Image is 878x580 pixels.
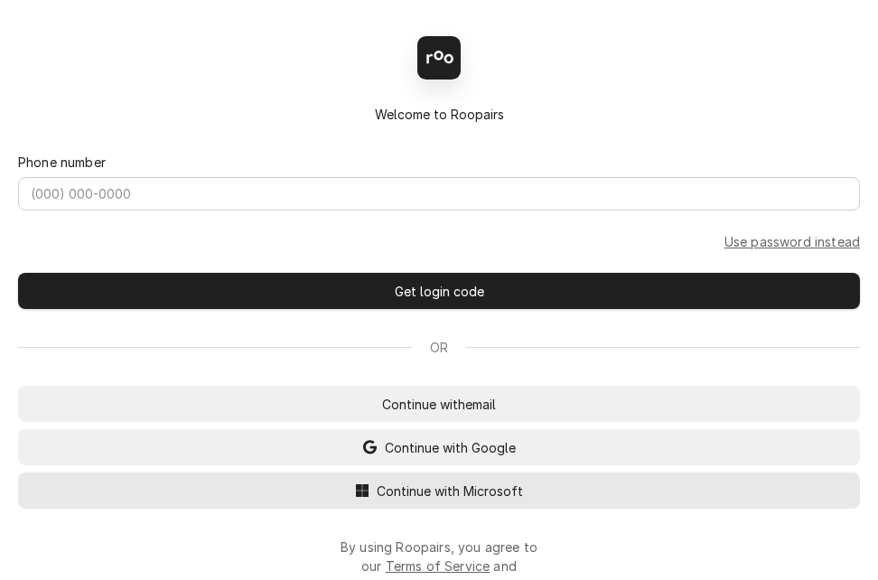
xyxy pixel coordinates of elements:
[724,232,860,251] a: Go to Phone and password form
[18,386,860,422] button: Continue withemail
[18,429,860,465] button: Continue with Google
[18,273,860,309] button: Get login code
[373,482,527,500] span: Continue with Microsoft
[381,438,519,457] span: Continue with Google
[18,472,860,509] button: Continue with Microsoft
[391,282,488,301] span: Get login code
[18,338,860,357] div: Or
[378,395,500,414] span: Continue with email
[386,558,490,574] a: Terms of Service
[18,177,860,210] input: (000) 000-0000
[18,153,106,172] label: Phone number
[18,105,860,124] div: Welcome to Roopairs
